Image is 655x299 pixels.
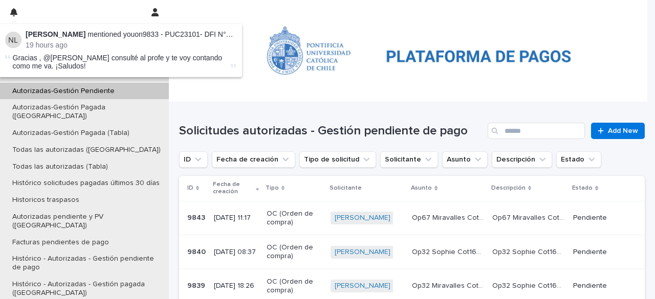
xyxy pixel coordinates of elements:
button: Tipo de solicitud [299,151,376,168]
p: Autorizadas-Gestión Pagada ([GEOGRAPHIC_DATA]) [4,103,169,121]
p: ID [187,182,193,194]
p: 9840 [187,246,208,257]
tr: 98409840 [DATE] 08:37OC (Orden de compra)[PERSON_NAME] Op32 Sophie Cot1646Op32 Sophie Cot1646 Op3... [179,235,645,269]
p: Op32 Sophie Cot1646 [412,246,486,257]
p: Todas las autorizadas ([GEOGRAPHIC_DATA]) [4,146,169,154]
p: Solicitante [330,182,362,194]
span: Add New [608,127,638,134]
a: [PERSON_NAME] [335,282,390,290]
img: Natalia Pérez-Luco [5,32,21,48]
p: Op67 Miravalles Cot996 [412,212,486,222]
p: [DATE] 08:37 [214,248,258,257]
strong: [PERSON_NAME] [26,30,85,38]
p: OC (Orden de compra) [267,278,323,295]
p: Pendiente [573,214,628,222]
p: Autorizadas-Gestión Pagada (Tabla) [4,129,138,137]
p: Op32 Sophie Cot1646 [492,280,567,290]
p: Histórico - Autorizadas - Gestión pendiente de pago [4,255,169,272]
p: [DATE] 18:26 [214,282,258,290]
p: Asunto [411,182,432,194]
p: Autorizadas-Gestión Pendiente [4,87,123,96]
p: Op32 Sophie Cot1646 [492,246,567,257]
p: Op67 Miravalles Cot996 [492,212,567,222]
button: Estado [556,151,601,168]
span: Gracias , @[PERSON_NAME] consulté al profe y te voy contando como me va. ¡Saludos! [13,54,223,71]
p: Op32 Miravalles Cot992 [412,280,486,290]
button: Descripción [492,151,552,168]
p: Todas las autorizadas (Tabla) [4,163,116,171]
button: Fecha de creación [212,151,295,168]
a: Solicitudes [174,2,211,14]
p: Autorizadas pendiente y PV ([GEOGRAPHIC_DATA]) [4,213,169,230]
p: Autorizadas-Gestión Pendiente [222,3,329,14]
p: 19 hours ago [26,41,236,50]
p: OC (Orden de compra) [267,243,323,261]
h1: Solicitudes autorizadas - Gestión pendiente de pago [179,124,484,139]
p: mentioned you on : [26,30,236,39]
p: Pendiente [573,282,628,290]
a: Add New [591,123,645,139]
p: Facturas pendientes de pago [4,238,117,247]
p: Pendiente [573,248,628,257]
p: 9843 [187,212,207,222]
p: OC (Orden de compra) [267,210,323,227]
p: Tipo [266,182,279,194]
input: Search [488,123,585,139]
p: Estado [572,182,593,194]
p: Fecha de creación [213,179,253,198]
p: [DATE] 11:17 [214,214,258,222]
a: 9833 - PUC23101- DFI N°20- Mantención curso postgrado SOL3040 [143,30,361,38]
p: Descripción [491,182,526,194]
button: ID [179,151,208,168]
p: Histórico - Autorizadas - Gestión pagada ([GEOGRAPHIC_DATA]) [4,280,169,297]
p: Historicos traspasos [4,196,88,204]
p: Histórico solicitudes pagadas últimos 30 días [4,179,168,188]
tr: 98439843 [DATE] 11:17OC (Orden de compra)[PERSON_NAME] Op67 Miravalles Cot996Op67 Miravalles Cot9... [179,201,645,235]
a: [PERSON_NAME] [335,214,390,222]
p: 9839 [187,280,207,290]
button: Solicitante [380,151,438,168]
button: Asunto [442,151,488,168]
a: [PERSON_NAME] [335,248,390,257]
